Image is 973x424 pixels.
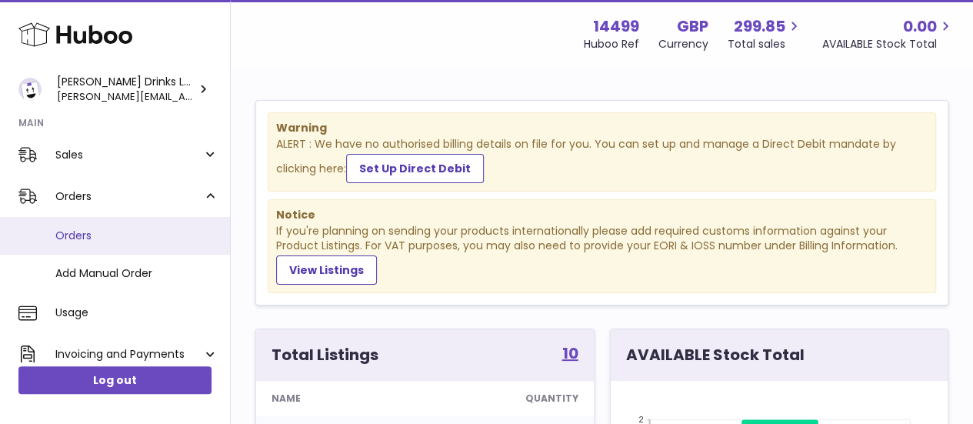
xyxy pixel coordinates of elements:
[728,37,803,52] span: Total sales
[658,37,708,52] div: Currency
[18,366,212,394] a: Log out
[562,346,578,361] strong: 10
[55,305,218,320] span: Usage
[626,345,805,366] h3: AVAILABLE Stock Total
[276,224,928,284] div: If you're planning on sending your products internationally please add required customs informati...
[272,345,378,366] h3: Total Listings
[276,208,928,222] strong: Notice
[256,381,438,416] th: Name
[562,346,578,364] a: 10
[822,37,955,52] span: AVAILABLE Stock Total
[57,75,195,104] div: [PERSON_NAME] Drinks LTD (t/a Zooz)
[903,16,937,37] span: 0.00
[822,16,955,52] a: 0.00 AVAILABLE Stock Total
[638,415,643,424] text: 2
[584,37,639,52] div: Huboo Ref
[677,16,708,37] strong: GBP
[346,154,484,183] a: Set Up Direct Debit
[276,137,928,183] div: ALERT : We have no authorised billing details on file for you. You can set up and manage a Direct...
[55,229,218,243] span: Orders
[734,16,785,37] span: 299.85
[55,347,202,362] span: Invoicing and Payments
[728,16,803,52] a: 299.85 Total sales
[55,148,202,162] span: Sales
[55,266,218,281] span: Add Manual Order
[276,255,377,285] a: View Listings
[55,189,202,204] span: Orders
[57,88,312,104] span: [PERSON_NAME][EMAIL_ADDRESS][DOMAIN_NAME]
[593,16,639,37] strong: 14499
[18,78,42,101] img: daniel@zoosdrinks.com
[438,381,594,416] th: Quantity
[276,121,928,135] strong: Warning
